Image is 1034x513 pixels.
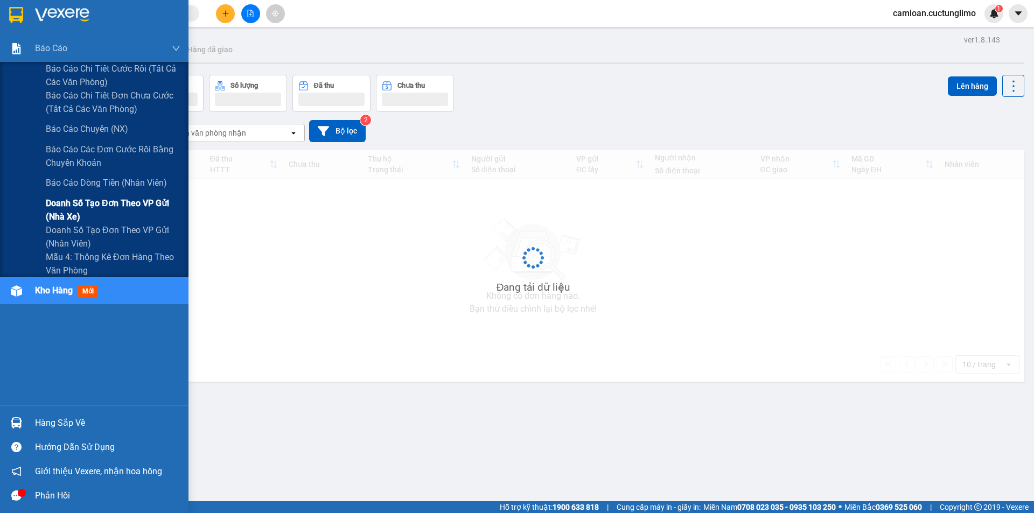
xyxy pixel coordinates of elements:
[397,82,425,89] div: Chưa thu
[78,285,98,297] span: mới
[35,41,67,55] span: Báo cáo
[46,122,128,136] span: Báo cáo chuyến (NX)
[11,43,22,54] img: solution-icon
[46,62,180,89] span: Báo cáo chi tiết cước rồi (tất cả các văn phòng)
[1009,4,1028,23] button: caret-down
[11,490,22,501] span: message
[179,37,241,62] button: Hàng đã giao
[292,75,371,112] button: Đã thu
[964,34,1000,46] div: ver 1.8.143
[974,503,982,511] span: copyright
[1014,9,1023,18] span: caret-down
[247,10,254,17] span: file-add
[11,442,22,452] span: question-circle
[617,501,701,513] span: Cung cấp máy in - giấy in:
[553,503,599,511] strong: 1900 633 818
[46,223,180,250] span: Doanh số tạo đơn theo VP gửi (nhân viên)
[222,10,229,17] span: plus
[9,7,23,23] img: logo-vxr
[35,439,180,455] div: Hướng dẫn sử dụng
[930,501,932,513] span: |
[216,4,235,23] button: plus
[230,82,258,89] div: Số lượng
[607,501,609,513] span: |
[271,10,279,17] span: aim
[314,82,334,89] div: Đã thu
[289,129,298,137] svg: open
[989,9,999,18] img: icon-new-feature
[46,250,180,277] span: Mẫu 4: Thống kê đơn hàng theo văn phòng
[35,285,73,296] span: Kho hàng
[11,466,22,476] span: notification
[11,285,22,297] img: warehouse-icon
[46,89,180,116] span: Báo cáo chi tiết đơn chưa cước (Tất cả các văn phòng)
[995,5,1003,12] sup: 1
[948,76,997,96] button: Lên hàng
[46,143,180,170] span: Báo cáo các đơn cước rồi bằng chuyển khoản
[46,196,180,223] span: Doanh số tạo đơn theo VP gửi (nhà xe)
[11,417,22,428] img: warehouse-icon
[876,503,922,511] strong: 0369 525 060
[35,415,180,431] div: Hàng sắp về
[360,115,371,125] sup: 2
[497,279,570,296] div: Đang tải dữ liệu
[172,128,246,138] div: Chọn văn phòng nhận
[737,503,836,511] strong: 0708 023 035 - 0935 103 250
[46,176,167,189] span: Báo cáo dòng tiền (nhân viên)
[997,5,1001,12] span: 1
[884,6,984,20] span: camloan.cuctunglimo
[35,488,180,504] div: Phản hồi
[35,465,162,478] span: Giới thiệu Vexere, nhận hoa hồng
[839,505,842,509] span: ⚪️
[703,501,836,513] span: Miền Nam
[844,501,922,513] span: Miền Bắc
[241,4,260,23] button: file-add
[500,501,599,513] span: Hỗ trợ kỹ thuật:
[209,75,287,112] button: Số lượng
[266,4,285,23] button: aim
[172,44,180,53] span: down
[376,75,454,112] button: Chưa thu
[309,120,366,142] button: Bộ lọc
